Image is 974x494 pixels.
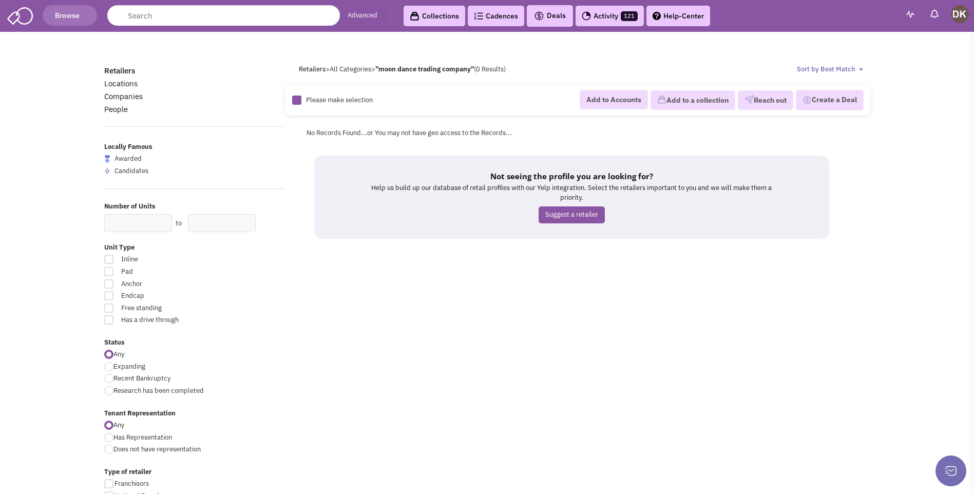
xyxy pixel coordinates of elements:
[653,12,661,20] img: help.png
[113,421,124,429] span: Any
[114,255,228,264] span: Inline
[646,6,710,26] a: Help-Center
[104,409,286,419] label: Tenant Representation
[113,445,201,453] span: Does not have representation
[307,128,512,137] span: No Records Found...or You may not have geo access to the Records...
[114,166,148,175] span: Candidates
[951,5,969,23] img: Donnie Keller
[104,66,135,75] a: Retailers
[104,91,143,101] a: Companies
[531,9,569,23] button: Deals
[292,96,301,105] img: Rectangle.png
[43,5,97,26] button: Browse
[104,338,286,348] label: Status
[299,65,326,73] a: Retailers
[580,90,648,109] button: Add to Accounts
[651,90,735,110] button: Add to a collection
[410,11,419,21] img: icon-collection-lavender-black.svg
[330,65,506,73] span: All Categories (0 Results)
[534,10,544,22] img: icon-deals.svg
[176,219,182,229] label: to
[576,6,644,26] a: Activity121
[113,386,204,395] span: Research has been completed
[796,90,864,110] button: Create a Deal
[657,95,666,104] img: icon-collection-lavender.png
[104,243,286,253] label: Unit Type
[7,5,33,25] img: SmartAdmin
[114,279,228,289] span: Anchor
[582,11,591,21] img: Activity.png
[744,95,754,104] img: VectorPaper_Plane.png
[114,291,228,301] span: Endcap
[738,90,793,110] button: Reach out
[104,155,110,163] img: locallyfamous-largeicon.png
[104,467,286,477] label: Type of retailer
[113,374,170,383] span: Recent Bankruptcy
[114,267,228,277] span: Pad
[114,303,228,313] span: Free standing
[104,202,286,212] label: Number of Units
[366,183,778,202] p: Help us build up our database of retail profiles with our Yelp integration. Select the retailers ...
[534,11,566,20] span: Deals
[104,142,286,152] label: Locally Famous
[366,171,778,181] h5: Not seeing the profile you are looking for?
[104,168,110,174] img: locallyfamous-upvote.png
[55,11,84,20] span: Browse
[113,362,145,371] span: Expanding
[375,65,474,73] b: "moon dance trading company"
[113,433,172,442] span: Has Representation
[404,6,465,26] a: Collections
[253,216,269,230] div: Search Nearby
[474,12,483,20] img: Cadences_logo.png
[104,104,128,114] a: People
[326,65,330,73] span: >
[306,96,373,104] span: Please make selection
[113,350,124,358] span: Any
[114,154,142,163] span: Awarded
[114,315,228,325] span: Has a drive through
[621,11,638,21] span: 121
[114,479,149,488] span: Franchisors
[539,206,605,223] a: Suggest a retailer
[107,5,340,26] input: Search
[104,79,138,88] a: Locations
[348,11,377,21] a: Advanced
[468,6,524,26] a: Cadences
[803,94,812,106] img: Deal-Dollar.png
[371,65,375,73] span: >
